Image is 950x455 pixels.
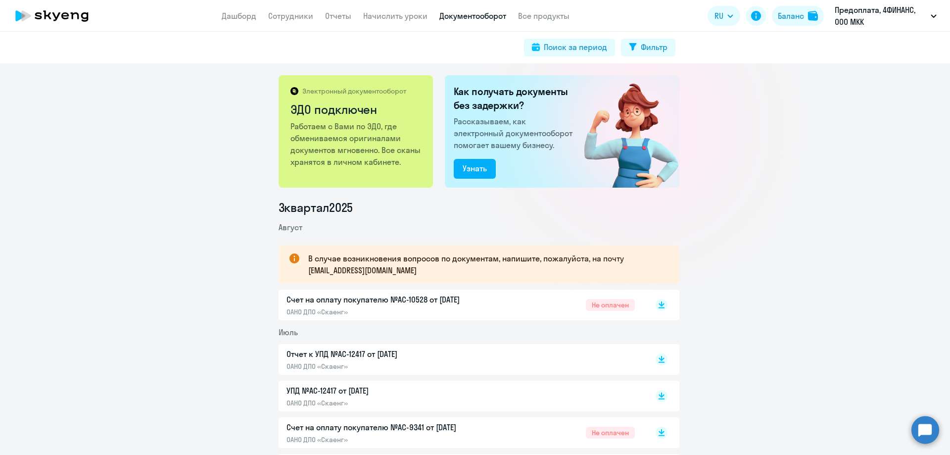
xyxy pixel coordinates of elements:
[302,87,406,96] p: Электронный документооборот
[454,115,576,151] p: Рассказываем, как электронный документооборот помогает вашему бизнесу.
[835,4,927,28] p: Предоплата, 4ФИНАНС, ООО МКК
[363,11,427,21] a: Начислить уроки
[286,421,494,433] p: Счет на оплату покупателю №AC-9341 от [DATE]
[621,39,675,56] button: Фильтр
[708,6,740,26] button: RU
[286,307,494,316] p: ОАНО ДПО «Скаенг»
[222,11,256,21] a: Дашборд
[454,85,576,112] h2: Как получать документы без задержки?
[778,10,804,22] div: Баланс
[286,294,494,305] p: Счет на оплату покупателю №AC-10528 от [DATE]
[524,39,615,56] button: Поиск за период
[279,327,298,337] span: Июль
[290,120,423,168] p: Работаем с Вами по ЭДО, где обмениваемся оригиналами документов мгновенно. Все сканы хранятся в л...
[286,421,635,444] a: Счет на оплату покупателю №AC-9341 от [DATE]ОАНО ДПО «Скаенг»Не оплачен
[286,399,494,407] p: ОАНО ДПО «Скаенг»
[268,11,313,21] a: Сотрудники
[279,222,302,232] span: Август
[772,6,824,26] button: Балансbalance
[454,159,496,179] button: Узнать
[308,253,662,276] p: В случае возникновения вопросов по документам, напишите, пожалуйста, на почту [EMAIL_ADDRESS][DOM...
[714,10,723,22] span: RU
[518,11,570,21] a: Все продукты
[325,11,351,21] a: Отчеты
[290,101,423,117] h2: ЭДО подключен
[830,4,942,28] button: Предоплата, 4ФИНАНС, ООО МКК
[808,11,818,21] img: balance
[568,75,679,188] img: connected
[279,200,679,215] li: 3 квартал 2025
[286,294,635,316] a: Счет на оплату покупателю №AC-10528 от [DATE]ОАНО ДПО «Скаенг»Не оплачен
[286,385,635,407] a: УПД №AC-12417 от [DATE]ОАНО ДПО «Скаенг»
[286,362,494,371] p: ОАНО ДПО «Скаенг»
[286,348,635,371] a: Отчет к УПД №AC-12417 от [DATE]ОАНО ДПО «Скаенг»
[286,348,494,360] p: Отчет к УПД №AC-12417 от [DATE]
[544,41,607,53] div: Поиск за период
[463,162,487,174] div: Узнать
[439,11,506,21] a: Документооборот
[586,299,635,311] span: Не оплачен
[586,427,635,439] span: Не оплачен
[641,41,667,53] div: Фильтр
[286,385,494,397] p: УПД №AC-12417 от [DATE]
[286,435,494,444] p: ОАНО ДПО «Скаенг»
